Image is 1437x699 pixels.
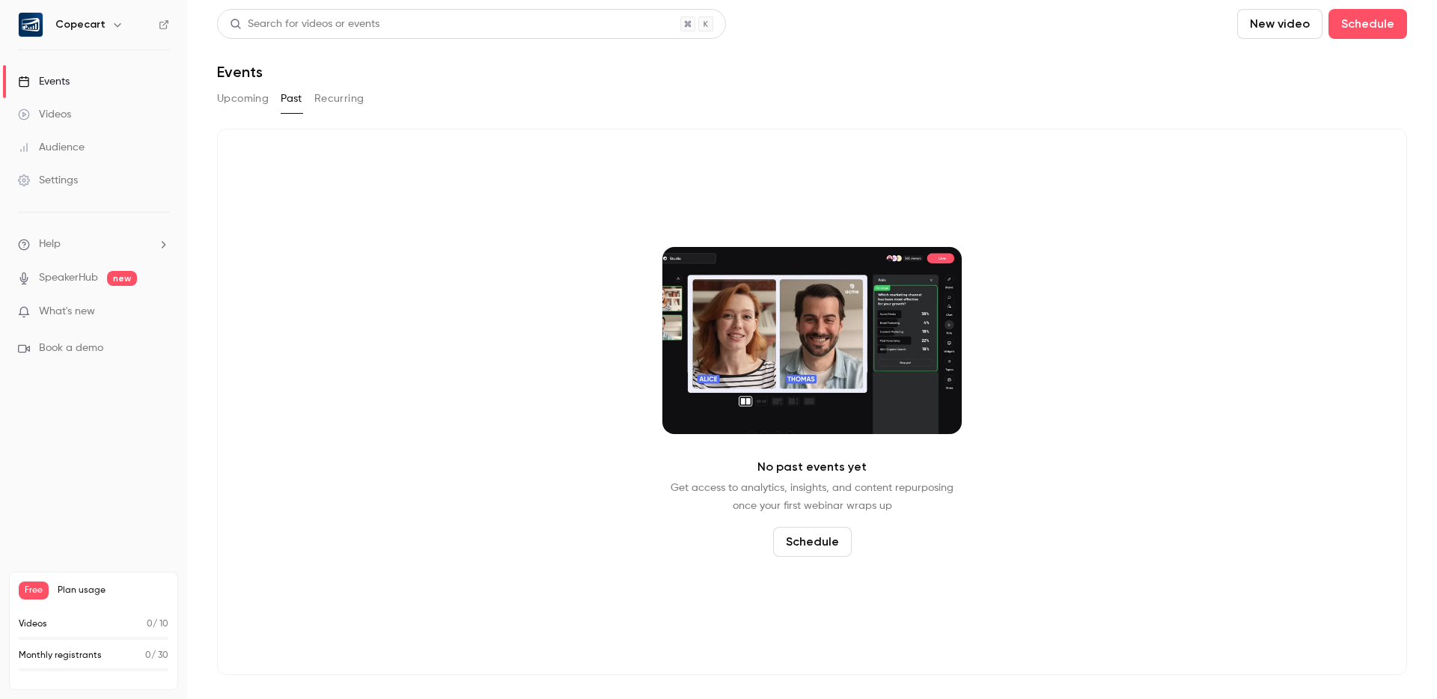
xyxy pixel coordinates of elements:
[18,173,78,188] div: Settings
[19,13,43,37] img: Copecart
[39,236,61,252] span: Help
[18,236,169,252] li: help-dropdown-opener
[55,17,106,32] h6: Copecart
[107,271,137,286] span: new
[18,107,71,122] div: Videos
[230,16,379,32] div: Search for videos or events
[19,617,47,631] p: Videos
[145,649,168,662] p: / 30
[314,87,364,111] button: Recurring
[39,341,103,356] span: Book a demo
[773,527,852,557] button: Schedule
[145,651,151,660] span: 0
[39,304,95,320] span: What's new
[58,584,168,596] span: Plan usage
[1237,9,1322,39] button: New video
[18,74,70,89] div: Events
[147,617,168,631] p: / 10
[281,87,302,111] button: Past
[757,458,867,476] p: No past events yet
[39,270,98,286] a: SpeakerHub
[217,63,263,81] h1: Events
[217,87,269,111] button: Upcoming
[1328,9,1407,39] button: Schedule
[19,582,49,599] span: Free
[147,620,153,629] span: 0
[19,649,102,662] p: Monthly registrants
[671,479,954,515] p: Get access to analytics, insights, and content repurposing once your first webinar wraps up
[18,140,85,155] div: Audience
